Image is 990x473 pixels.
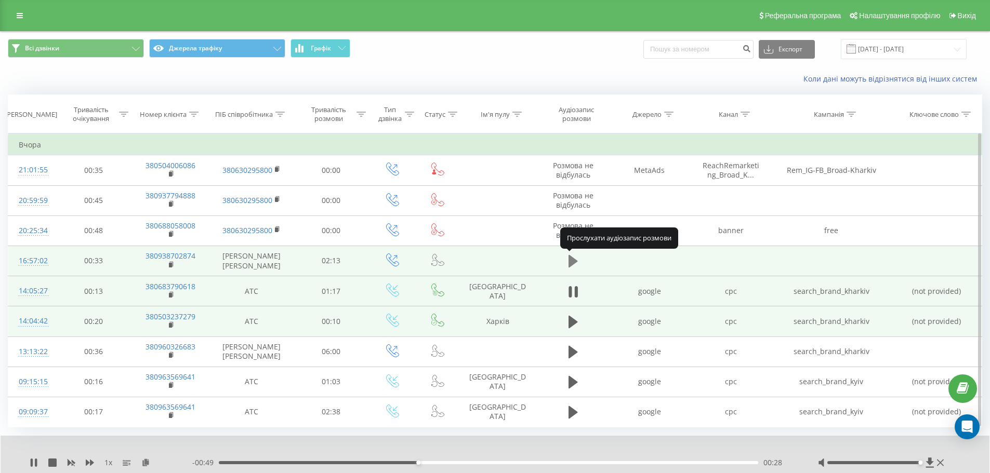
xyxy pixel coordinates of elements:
div: 20:59:59 [19,191,46,211]
td: АТС [209,397,294,427]
a: 380683790618 [146,281,195,291]
td: google [609,367,690,397]
button: Графік [291,39,350,58]
a: 380630295800 [222,165,272,175]
div: 14:04:42 [19,311,46,331]
td: [PERSON_NAME] [PERSON_NAME] [209,336,294,367]
td: MetaAds [609,155,690,185]
td: telegram [609,215,690,246]
div: Джерело [632,110,662,119]
td: google [609,306,690,336]
a: 380503237279 [146,312,195,321]
td: google [609,336,690,367]
div: Тривалість очікування [65,105,117,123]
a: 380963569641 [146,372,195,382]
td: 00:17 [56,397,131,427]
div: 20:25:34 [19,221,46,241]
td: 00:35 [56,155,131,185]
div: Accessibility label [416,461,420,465]
a: 380688058008 [146,221,195,231]
div: Ім'я пулу [481,110,510,119]
div: Кампанія [814,110,844,119]
div: 09:09:37 [19,402,46,422]
td: 00:00 [294,185,369,215]
a: 380504006086 [146,160,195,170]
td: 00:45 [56,185,131,215]
td: google [609,276,690,306]
span: ReachRemarketing_Broad_K... [703,160,759,180]
td: Rem_IG-FB_Broad-Kharkiv [771,155,891,185]
div: 09:15:15 [19,372,46,392]
span: Розмова не відбулась [553,221,593,240]
td: 00:00 [294,155,369,185]
span: 00:28 [763,457,782,468]
td: search_brand_kharkiv [771,336,891,367]
td: 00:00 [294,215,369,246]
div: Тривалість розмови [303,105,354,123]
div: 14:05:27 [19,281,46,301]
td: АТС [209,306,294,336]
a: 380630295800 [222,225,272,235]
td: Вчора [8,134,982,155]
div: Ключове слово [909,110,959,119]
button: Джерела трафіку [149,39,285,58]
td: cpc [690,367,771,397]
span: Графік [311,45,331,52]
div: Канал [719,110,738,119]
td: google [609,397,690,427]
td: 00:36 [56,336,131,367]
td: (not provided) [891,306,982,336]
span: 1 x [104,457,112,468]
td: search_brand_kharkiv [771,276,891,306]
a: Коли дані можуть відрізнятися вiд інших систем [803,74,982,84]
a: 380938702874 [146,251,195,261]
td: АТС [209,276,294,306]
div: Тип дзвінка [378,105,402,123]
td: banner [690,215,771,246]
td: Харків [459,306,537,336]
div: Open Intercom Messenger [955,414,980,439]
td: cpc [690,276,771,306]
div: Статус [425,110,445,119]
td: [PERSON_NAME] [PERSON_NAME] [209,246,294,276]
td: 06:00 [294,336,369,367]
button: Всі дзвінки [8,39,144,58]
td: search_brand_kharkiv [771,306,891,336]
div: ПІБ співробітника [215,110,273,119]
td: 01:03 [294,367,369,397]
td: 02:38 [294,397,369,427]
td: (not provided) [891,397,982,427]
div: 13:13:22 [19,342,46,362]
td: search_brand_kyiv [771,367,891,397]
td: 01:17 [294,276,369,306]
td: search_brand_kyiv [771,397,891,427]
td: 00:48 [56,215,131,246]
td: 02:13 [294,246,369,276]
span: Всі дзвінки [25,44,59,52]
div: Аудіозапис розмови [546,105,606,123]
input: Пошук за номером [643,40,754,59]
td: cpc [690,336,771,367]
a: 380937794888 [146,191,195,200]
td: (not provided) [891,367,982,397]
a: 380630295800 [222,195,272,205]
span: Розмова не відбулась [553,160,593,180]
td: [GEOGRAPHIC_DATA] [459,397,537,427]
div: Прослухати аудіозапис розмови [560,227,678,248]
span: Розмова не відбулась [553,191,593,210]
div: Accessibility label [918,461,922,465]
td: cpc [690,306,771,336]
td: 00:20 [56,306,131,336]
td: free [771,215,891,246]
button: Експорт [759,40,815,59]
a: 380963569641 [146,402,195,412]
td: [GEOGRAPHIC_DATA] [459,276,537,306]
div: Номер клієнта [140,110,187,119]
div: 21:01:55 [19,160,46,180]
span: - 00:49 [192,457,219,468]
a: 380960326683 [146,342,195,352]
span: Налаштування профілю [859,11,940,20]
td: cpc [690,397,771,427]
td: 00:13 [56,276,131,306]
td: АТС [209,367,294,397]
